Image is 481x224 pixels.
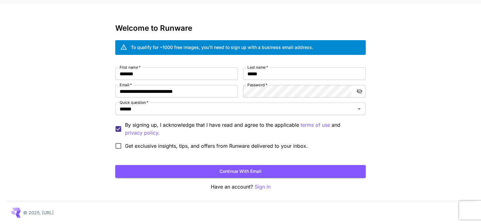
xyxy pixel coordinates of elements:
button: Open [355,104,364,113]
p: terms of use [301,121,330,129]
label: Password [247,82,267,88]
div: To qualify for ~1000 free images, you’ll need to sign up with a business email address. [131,44,313,51]
button: By signing up, I acknowledge that I have read and agree to the applicable terms of use and [125,129,160,137]
label: First name [120,65,141,70]
label: Last name [247,65,268,70]
span: Get exclusive insights, tips, and offers from Runware delivered to your inbox. [125,142,308,150]
button: toggle password visibility [354,86,365,97]
button: By signing up, I acknowledge that I have read and agree to the applicable and privacy policy. [301,121,330,129]
label: Quick question [120,100,148,105]
h3: Welcome to Runware [115,24,366,33]
p: Have an account? [115,183,366,191]
button: Sign in [255,183,271,191]
p: © 2025, [URL] [23,209,54,216]
p: By signing up, I acknowledge that I have read and agree to the applicable and [125,121,361,137]
p: privacy policy. [125,129,160,137]
button: Continue with email [115,165,366,178]
label: Email [120,82,132,88]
